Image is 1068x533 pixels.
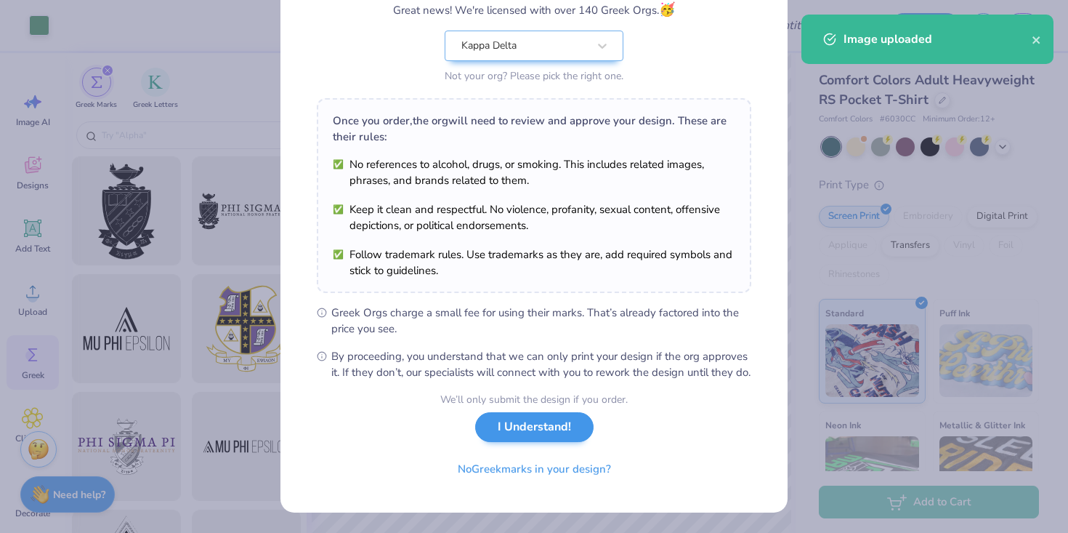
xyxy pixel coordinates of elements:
[331,348,751,380] span: By proceeding, you understand that we can only print your design if the org approves it. If they ...
[659,1,675,18] span: 🥳
[333,156,735,188] li: No references to alcohol, drugs, or smoking. This includes related images, phrases, and brands re...
[333,113,735,145] div: Once you order, the org will need to review and approve your design. These are their rules:
[1032,31,1042,48] button: close
[440,392,628,407] div: We’ll only submit the design if you order.
[475,412,594,442] button: I Understand!
[333,201,735,233] li: Keep it clean and respectful. No violence, profanity, sexual content, offensive depictions, or po...
[445,68,623,84] div: Not your org? Please pick the right one.
[333,247,735,278] li: Follow trademark rules. Use trademarks as they are, add required symbols and stick to guidelines.
[844,31,1032,48] div: Image uploaded
[331,305,751,337] span: Greek Orgs charge a small fee for using their marks. That’s already factored into the price you see.
[445,454,623,484] button: NoGreekmarks in your design?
